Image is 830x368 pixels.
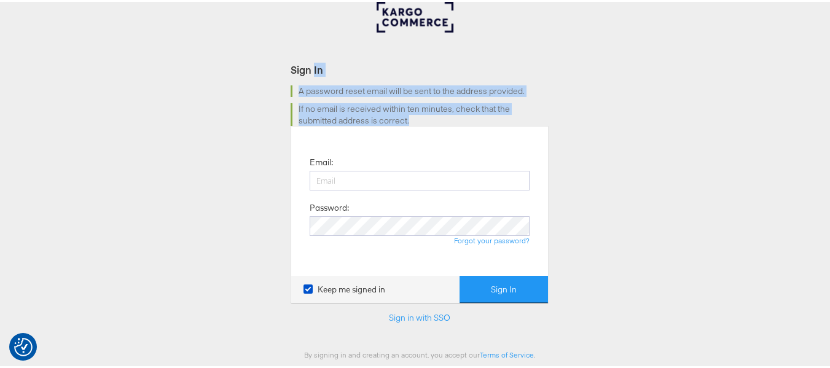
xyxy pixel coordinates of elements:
[389,310,450,321] a: Sign in with SSO
[291,61,549,75] div: Sign In
[14,336,33,354] img: Revisit consent button
[303,282,385,294] label: Keep me signed in
[291,84,549,95] div: A password reset email will be sent to the address provided.
[460,274,548,302] button: Sign In
[454,234,530,243] a: Forgot your password?
[291,348,549,358] div: By signing in and creating an account, you accept our .
[480,348,534,358] a: Terms of Service
[310,155,333,166] label: Email:
[291,101,549,124] div: If no email is received within ten minutes, check that the submitted address is correct.
[310,169,530,189] input: Email
[310,200,349,212] label: Password:
[14,336,33,354] button: Consent Preferences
